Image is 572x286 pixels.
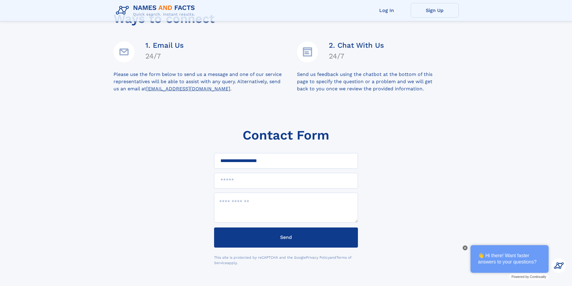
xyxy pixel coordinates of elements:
h4: 2. Chat With Us [329,41,384,50]
a: Powered by Continually [509,273,549,280]
a: Privacy Policy [306,255,330,260]
div: 👋 Hi there! Want faster answers to your questions? [471,245,549,273]
a: Sign Up [411,3,459,18]
div: This site is protected by reCAPTCHA and the Google and apply. [214,255,358,266]
h4: 1. Email Us [145,41,184,50]
img: Kevin [552,258,566,273]
button: Send [214,227,358,248]
div: Please use the form below to send us a message and one of our service representatives will be abl... [113,71,297,92]
div: Send us feedback using the chatbot at the bottom of this page to specify the question or a proble... [297,71,459,92]
img: Close [464,247,466,249]
a: Log In [363,3,411,18]
span: Powered by Continually [511,275,546,278]
a: [EMAIL_ADDRESS][DOMAIN_NAME] [146,86,230,92]
img: Logo Names and Facts [113,2,200,19]
h1: Contact Form [243,128,329,143]
img: Details Icon [297,41,318,62]
a: Terms of Service [214,255,352,265]
h4: 24/7 [145,52,184,60]
h4: 24/7 [329,52,384,60]
img: Email Address Icon [113,41,135,62]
